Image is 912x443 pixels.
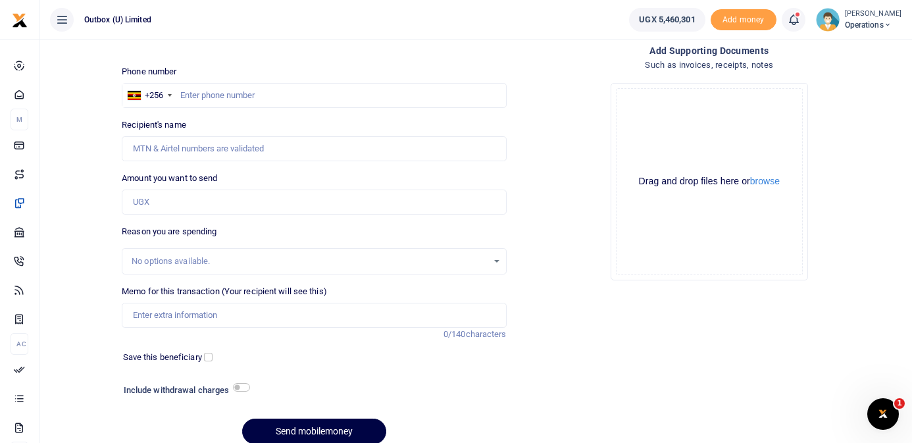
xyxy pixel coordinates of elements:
li: M [11,109,28,130]
a: profile-user [PERSON_NAME] Operations [816,8,901,32]
iframe: Intercom live chat [867,398,899,430]
span: Operations [845,19,901,31]
a: logo-small logo-large logo-large [12,14,28,24]
div: Drag and drop files here or [617,175,802,188]
span: Outbox (U) Limited [79,14,157,26]
img: logo-small [12,13,28,28]
h6: Include withdrawal charges [124,385,244,396]
li: Ac [11,333,28,355]
span: 0/140 [443,329,466,339]
label: Amount you want to send [122,172,217,185]
span: Add money [711,9,776,31]
div: +256 [145,89,163,102]
h4: Such as invoices, receipts, notes [517,58,901,72]
img: profile-user [816,8,840,32]
span: 1 [894,398,905,409]
label: Reason you are spending [122,225,216,238]
label: Memo for this transaction (Your recipient will see this) [122,285,327,298]
li: Wallet ballance [624,8,710,32]
small: [PERSON_NAME] [845,9,901,20]
input: MTN & Airtel numbers are validated [122,136,506,161]
h4: Add supporting Documents [517,43,901,58]
button: browse [750,176,780,186]
label: Phone number [122,65,176,78]
a: UGX 5,460,301 [629,8,705,32]
li: Toup your wallet [711,9,776,31]
input: Enter phone number [122,83,506,108]
span: UGX 5,460,301 [639,13,695,26]
label: Save this beneficiary [123,351,202,364]
a: Add money [711,14,776,24]
div: File Uploader [611,83,808,280]
div: Uganda: +256 [122,84,175,107]
span: characters [466,329,507,339]
div: No options available. [132,255,487,268]
input: Enter extra information [122,303,506,328]
input: UGX [122,190,506,215]
label: Recipient's name [122,118,186,132]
